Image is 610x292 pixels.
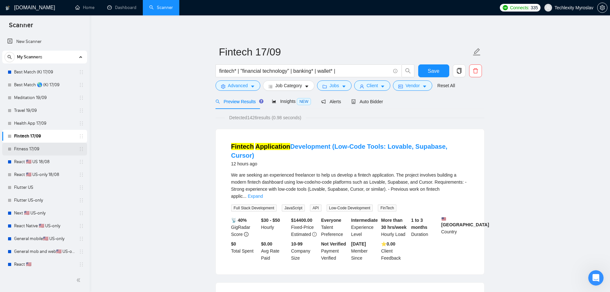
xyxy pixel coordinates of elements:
[14,117,75,130] a: Health App 17/09
[216,80,260,91] button: settingAdvancedcaret-down
[260,240,290,262] div: Avg Rate Paid
[275,82,302,89] span: Job Category
[4,52,15,62] button: search
[79,223,84,229] span: holder
[79,159,84,164] span: holder
[14,79,75,91] a: Best Match 🌎 (K) 17/09
[14,232,75,245] a: General mobile🇺🇸 US-only
[469,64,482,77] button: delete
[231,172,467,199] span: We are seeking an experienced freelancer to help us develop a fintech application. The project in...
[79,262,84,267] span: holder
[418,64,449,77] button: Save
[79,82,84,88] span: holder
[231,143,448,159] a: Fintech ApplicationDevelopment (Low-Code Tools: Lovable, Supabase, Cursor)
[258,98,264,104] div: Tooltip anchor
[360,84,364,89] span: user
[76,277,83,283] span: double-left
[250,84,255,89] span: caret-down
[231,218,247,223] b: 📡 40%
[260,217,290,238] div: Hourly
[410,217,440,238] div: Duration
[14,143,75,155] a: Fitness 17/09
[5,55,14,59] span: search
[320,217,350,238] div: Talent Preference
[14,91,75,104] a: Meditation 19/09
[79,172,84,177] span: holder
[342,84,346,89] span: caret-down
[321,99,326,104] span: notification
[329,82,339,89] span: Jobs
[402,68,414,74] span: search
[14,258,75,271] a: React 🇺🇸
[75,5,94,10] a: homeHome
[272,99,276,104] span: area-chart
[321,99,341,104] span: Alerts
[219,67,390,75] input: Search Freelance Jobs...
[4,21,38,34] span: Scanner
[231,241,236,246] b: $ 0
[393,80,432,91] button: idcardVendorcaret-down
[261,241,272,246] b: $0.00
[411,218,427,230] b: 1 to 3 months
[231,171,469,200] div: We are seeking an experienced freelancer to help us develop a fintech application. The project in...
[230,240,260,262] div: Total Spent
[255,143,290,150] mark: Application
[305,84,309,89] span: caret-down
[14,66,75,79] a: Best Match (K) 17/09
[354,80,391,91] button: userClientcaret-down
[473,48,481,56] span: edit
[440,217,470,238] div: Country
[5,3,10,13] img: logo
[79,95,84,100] span: holder
[149,5,173,10] a: searchScanner
[351,99,356,104] span: robot
[320,240,350,262] div: Payment Verified
[350,240,380,262] div: Member Since
[231,204,277,212] span: Full Stack Development
[531,4,538,11] span: 335
[272,99,311,104] span: Insights
[402,64,414,77] button: search
[268,84,273,89] span: bars
[503,5,508,10] img: upwork-logo.png
[290,240,320,262] div: Company Size
[291,218,312,223] b: $ 14400.00
[437,82,455,89] a: Reset All
[380,217,410,238] div: Hourly Load
[351,218,378,223] b: Intermediate
[469,68,482,74] span: delete
[291,241,303,246] b: 10-99
[380,240,410,262] div: Client Feedback
[231,160,469,168] div: 12 hours ago
[79,249,84,254] span: holder
[107,5,136,10] a: dashboardDashboard
[546,5,550,10] span: user
[291,232,311,237] span: Estimated
[327,204,373,212] span: Low-Code Development
[14,207,75,220] a: Next 🇺🇸 US-only
[510,4,529,11] span: Connects:
[14,181,75,194] a: Flutter US
[350,217,380,238] div: Experience Level
[14,220,75,232] a: React Native 🇺🇸 US-only
[393,69,397,73] span: info-circle
[79,134,84,139] span: holder
[14,155,75,168] a: React 🇺🇸 US 18/08
[290,217,320,238] div: Fixed-Price
[367,82,378,89] span: Client
[216,99,220,104] span: search
[2,35,87,48] li: New Scanner
[597,5,607,10] a: setting
[221,84,225,89] span: setting
[263,80,314,91] button: barsJob Categorycaret-down
[321,241,346,246] b: Not Verified
[216,99,262,104] span: Preview Results
[453,68,465,74] span: copy
[14,168,75,181] a: React 🇺🇸 US-only 18/08
[428,67,439,75] span: Save
[225,114,306,121] span: Detected 1426 results (0.98 seconds)
[453,64,466,77] button: copy
[312,232,317,237] span: exclamation-circle
[597,3,607,13] button: setting
[7,35,82,48] a: New Scanner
